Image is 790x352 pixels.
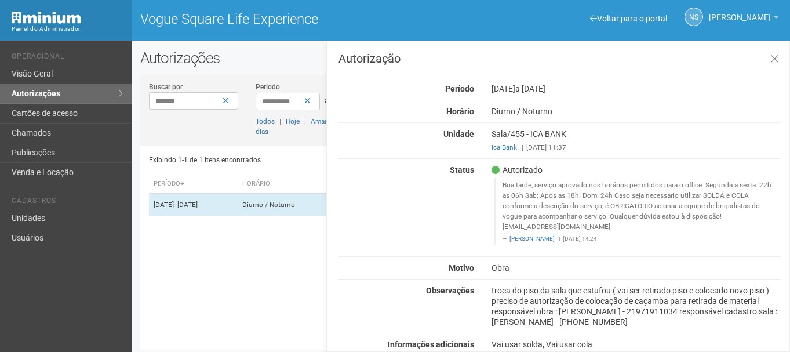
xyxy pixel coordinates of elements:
span: Nicolle Silva [709,2,771,22]
div: Painel do Administrador [12,24,123,34]
span: | [559,235,560,242]
span: a [DATE] [515,84,545,93]
a: [PERSON_NAME] [709,14,778,24]
h1: Vogue Square Life Experience [140,12,452,27]
td: [DATE] [149,194,238,216]
span: - [DATE] [174,201,198,209]
span: Autorizado [492,165,543,175]
h2: Autorizações [140,49,781,67]
div: Sala/455 - ICA BANK [483,129,789,153]
strong: Horário [446,107,474,116]
span: a [325,96,329,105]
div: [DATE] [483,84,789,94]
div: [DATE] 11:37 [492,142,781,153]
div: Vai usar solda, Vai usar cola [483,339,789,350]
th: Período [149,175,238,194]
li: Operacional [12,52,123,64]
a: [PERSON_NAME] [509,235,555,242]
div: Diurno / Noturno [483,106,789,117]
div: Exibindo 1-1 de 1 itens encontrados [149,151,457,169]
div: troca do piso da sala que estufou ( vai ser retirado piso e colocado novo piso ) preciso de autor... [483,285,789,327]
a: Amanhã [311,117,336,125]
span: | [304,117,306,125]
a: Ica Bank [492,143,517,151]
td: Diurno / Noturno [238,194,341,216]
h3: Autorização [338,53,781,64]
a: Voltar para o portal [590,14,667,23]
strong: Período [445,84,474,93]
span: | [522,143,523,151]
strong: Motivo [449,263,474,273]
img: Minium [12,12,81,24]
th: Horário [238,175,341,194]
a: NS [685,8,703,26]
strong: Unidade [443,129,474,139]
label: Buscar por [149,82,183,92]
strong: Status [450,165,474,175]
strong: Informações adicionais [388,340,474,349]
blockquote: Boa tarde, serviço aprovado nos horários permitidos para o office: Segunda a sexta :22h as 06h Sá... [494,178,781,245]
li: Cadastros [12,197,123,209]
div: Obra [483,263,789,273]
footer: [DATE] 14:24 [503,235,774,243]
label: Período [256,82,280,92]
a: Hoje [286,117,300,125]
strong: Observações [426,286,474,295]
a: Todos [256,117,275,125]
span: | [279,117,281,125]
